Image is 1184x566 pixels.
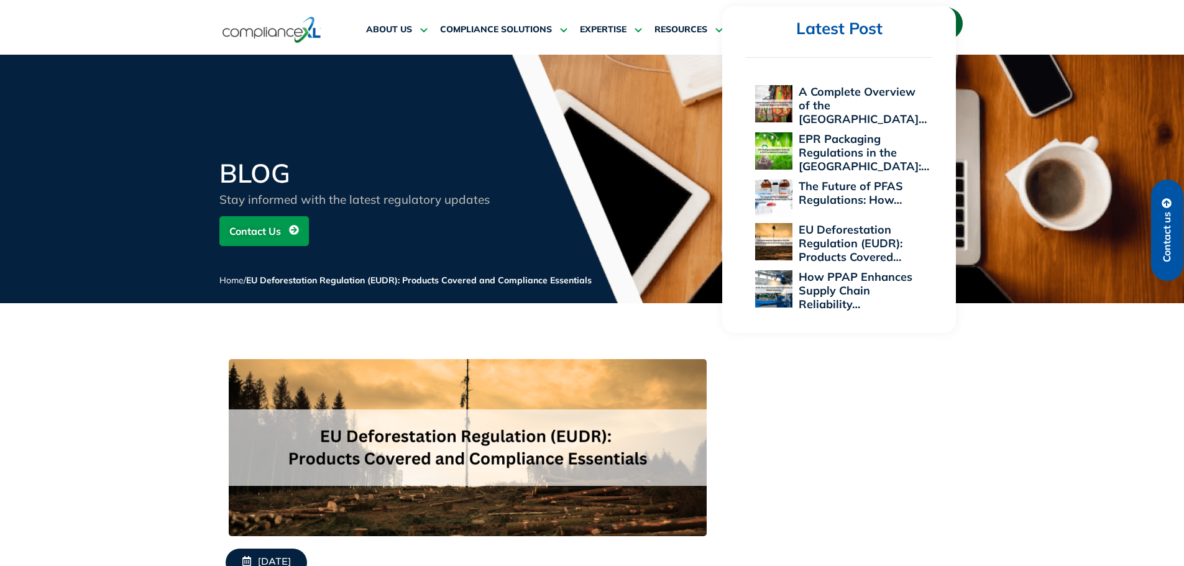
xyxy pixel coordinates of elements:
a: EPR Packaging Regulations in the [GEOGRAPHIC_DATA]:… [799,132,929,173]
span: EXPERTISE [580,24,626,35]
span: Contact Us [229,219,281,243]
a: COMPLIANCE SOLUTIONS [440,15,567,45]
span: / [219,275,592,286]
img: The Future of PFAS Regulations: How 2025 Will Reshape Global Supply Chains [755,180,792,217]
a: Contact us [1151,180,1183,281]
img: EU Deforestation Regulation (EUDR) Products Covered and Compliance Essentials [229,359,707,536]
a: EXPERTISE [580,15,642,45]
a: ABOUT US [366,15,428,45]
img: EU Deforestation Regulation (EUDR): Products Covered and Compliance Essentials [755,223,792,260]
a: RESOURCES [654,15,723,45]
span: Stay informed with the latest regulatory updates [219,192,490,207]
span: Contact us [1162,212,1173,262]
span: COMPLIANCE SOLUTIONS [440,24,552,35]
a: Home [219,275,244,286]
h2: BLOG [219,160,518,186]
h2: Latest Post [746,19,932,39]
img: EPR Packaging Regulations in the US: A 2025 Compliance Perspective [755,132,792,170]
img: A Complete Overview of the EU Personal Protective Equipment Regulation 2016/425 [755,85,792,122]
img: How PPAP Enhances Supply Chain Reliability Across Global Industries [755,270,792,308]
span: RESOURCES [654,24,707,35]
span: ABOUT US [366,24,412,35]
a: A Complete Overview of the [GEOGRAPHIC_DATA]… [799,84,927,126]
span: EU Deforestation Regulation (EUDR): Products Covered and Compliance Essentials [246,275,592,286]
a: The Future of PFAS Regulations: How… [799,179,903,207]
a: How PPAP Enhances Supply Chain Reliability… [799,270,912,311]
img: logo-one.svg [223,16,321,44]
a: EU Deforestation Regulation (EUDR): Products Covered… [799,222,902,264]
a: Contact Us [219,216,309,246]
